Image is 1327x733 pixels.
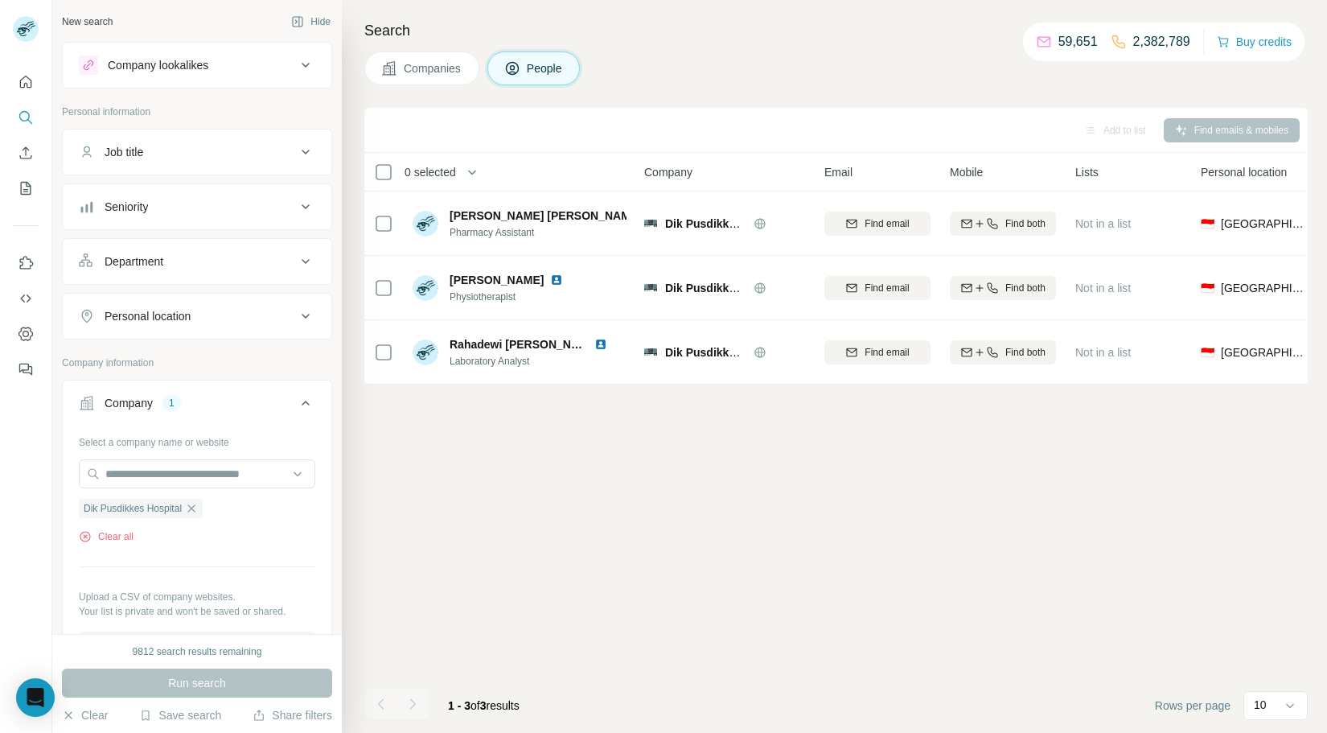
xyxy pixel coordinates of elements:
[1201,164,1287,180] span: Personal location
[1075,164,1099,180] span: Lists
[105,308,191,324] div: Personal location
[450,208,642,224] span: [PERSON_NAME] [PERSON_NAME]
[405,164,456,180] span: 0 selected
[1221,344,1307,360] span: [GEOGRAPHIC_DATA]
[824,340,931,364] button: Find email
[1221,216,1307,232] span: [GEOGRAPHIC_DATA]
[865,281,909,295] span: Find email
[448,699,470,712] span: 1 - 3
[1058,32,1098,51] p: 59,651
[79,604,315,619] p: Your list is private and won't be saved or shared.
[950,276,1056,300] button: Find both
[13,174,39,203] button: My lists
[1005,281,1046,295] span: Find both
[644,284,657,290] img: Logo of Dik Pusdikkes Hospital
[665,217,789,230] span: Dik Pusdikkes Hospital
[1217,31,1292,53] button: Buy credits
[450,272,544,288] span: [PERSON_NAME]
[364,19,1308,42] h4: Search
[413,211,438,237] img: Avatar
[13,103,39,132] button: Search
[1075,346,1131,359] span: Not in a list
[280,10,342,34] button: Hide
[450,354,627,369] span: Laboratory Analyst
[824,212,931,236] button: Find email
[105,144,143,160] div: Job title
[550,274,563,286] img: LinkedIn logo
[594,338,607,351] img: LinkedIn logo
[865,216,909,231] span: Find email
[527,60,564,76] span: People
[62,14,113,29] div: New search
[63,384,331,429] button: Company1
[1221,280,1307,296] span: [GEOGRAPHIC_DATA]
[1075,217,1131,230] span: Not in a list
[62,105,332,119] p: Personal information
[1075,282,1131,294] span: Not in a list
[413,340,438,365] img: Avatar
[665,282,789,294] span: Dik Pusdikkes Hospital
[480,699,487,712] span: 3
[450,290,582,304] span: Physiotherapist
[105,395,153,411] div: Company
[62,356,332,370] p: Company information
[79,632,315,661] button: Upload a list of companies
[108,57,208,73] div: Company lookalikes
[13,249,39,278] button: Use Surfe on LinkedIn
[448,699,520,712] span: results
[133,644,262,659] div: 9812 search results remaining
[1201,344,1214,360] span: 🇮🇩
[79,590,315,604] p: Upload a CSV of company websites.
[63,297,331,336] button: Personal location
[63,133,331,171] button: Job title
[63,242,331,281] button: Department
[450,225,627,240] span: Pharmacy Assistant
[644,348,657,355] img: Logo of Dik Pusdikkes Hospital
[665,346,789,359] span: Dik Pusdikkes Hospital
[950,164,983,180] span: Mobile
[1201,216,1214,232] span: 🇮🇩
[84,501,182,516] span: Dik Pusdikkes Hospital
[79,529,134,544] button: Clear all
[824,276,931,300] button: Find email
[1254,697,1267,713] p: 10
[13,68,39,97] button: Quick start
[950,340,1056,364] button: Find both
[865,345,909,360] span: Find email
[253,707,332,723] button: Share filters
[450,338,600,351] span: Rahadewi [PERSON_NAME]
[824,164,852,180] span: Email
[13,284,39,313] button: Use Surfe API
[13,138,39,167] button: Enrich CSV
[79,429,315,450] div: Select a company name or website
[62,707,108,723] button: Clear
[404,60,462,76] span: Companies
[470,699,480,712] span: of
[63,187,331,226] button: Seniority
[1133,32,1190,51] p: 2,382,789
[1201,280,1214,296] span: 🇮🇩
[413,275,438,301] img: Avatar
[1005,345,1046,360] span: Find both
[13,319,39,348] button: Dashboard
[105,253,163,270] div: Department
[1005,216,1046,231] span: Find both
[105,199,148,215] div: Seniority
[13,355,39,384] button: Feedback
[950,212,1056,236] button: Find both
[644,164,692,180] span: Company
[139,707,221,723] button: Save search
[162,396,181,410] div: 1
[63,46,331,84] button: Company lookalikes
[16,678,55,717] div: Open Intercom Messenger
[1155,698,1230,714] span: Rows per page
[644,220,657,226] img: Logo of Dik Pusdikkes Hospital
